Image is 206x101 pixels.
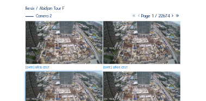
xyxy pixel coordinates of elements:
[26,14,52,18] div: Camera 2
[26,6,65,10] div: Besix / Abidjan Tour F
[103,66,128,69] div: [DATE] 08:05 CEST
[142,13,171,18] span: Page 1 / 22674
[26,21,102,64] img: image_52512035
[26,66,49,69] div: [DATE] 08:10 CEST
[103,21,180,64] img: image_52511823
